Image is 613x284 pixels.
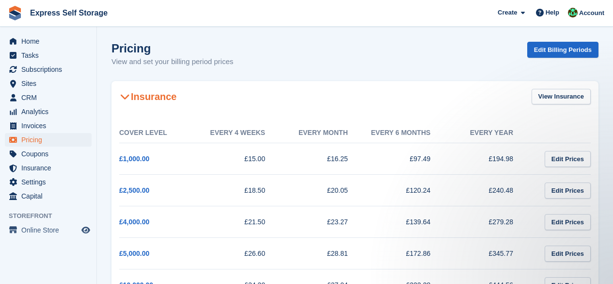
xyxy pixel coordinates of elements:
td: £26.60 [202,238,285,269]
span: Settings [21,175,79,189]
span: CRM [21,91,79,104]
span: Create [498,8,517,17]
a: menu [5,91,92,104]
td: £20.05 [284,175,367,206]
span: Help [546,8,559,17]
span: Insurance [21,161,79,175]
a: £1,000.00 [119,155,149,163]
h1: Pricing [111,42,234,55]
a: menu [5,133,92,147]
a: menu [5,105,92,118]
td: £345.77 [450,238,533,269]
p: View and set your billing period prices [111,56,234,67]
a: Edit Prices [545,151,591,167]
img: stora-icon-8386f47178a22dfd0bd8f6a31ec36ba5ce8667c1dd55bd0f319d3a0aa187defe.svg [8,6,22,20]
th: Every 6 months [367,123,450,143]
span: Storefront [9,211,96,221]
a: menu [5,189,92,203]
span: Sites [21,77,79,90]
a: £5,000.00 [119,250,149,257]
span: Pricing [21,133,79,147]
span: Coupons [21,147,79,161]
span: Tasks [21,49,79,62]
td: £120.24 [367,175,450,206]
td: £21.50 [202,206,285,238]
span: Subscriptions [21,63,79,76]
a: Edit Prices [545,183,591,199]
td: £240.48 [450,175,533,206]
a: menu [5,77,92,90]
span: Invoices [21,119,79,133]
a: menu [5,161,92,175]
td: £279.28 [450,206,533,238]
a: Edit Prices [545,246,591,262]
img: Shakiyra Davis [568,8,578,17]
a: menu [5,49,92,62]
td: £172.86 [367,238,450,269]
td: £28.81 [284,238,367,269]
a: menu [5,63,92,76]
a: Express Self Storage [26,5,111,21]
span: Analytics [21,105,79,118]
a: £4,000.00 [119,218,149,226]
h2: Insurance [119,91,176,102]
td: £23.27 [284,206,367,238]
th: Cover Level [119,123,202,143]
a: menu [5,34,92,48]
a: £2,500.00 [119,186,149,194]
td: £97.49 [367,143,450,175]
span: Account [579,8,604,18]
td: £194.98 [450,143,533,175]
a: menu [5,175,92,189]
th: Every year [450,123,533,143]
span: Capital [21,189,79,203]
td: £139.64 [367,206,450,238]
span: Home [21,34,79,48]
td: £15.00 [202,143,285,175]
a: Preview store [80,224,92,236]
td: £16.25 [284,143,367,175]
a: Edit Prices [545,214,591,230]
a: menu [5,147,92,161]
a: Edit Billing Periods [527,42,598,58]
td: £18.50 [202,175,285,206]
span: Online Store [21,223,79,237]
a: View Insurance [532,89,591,105]
a: menu [5,223,92,237]
th: Every month [284,123,367,143]
th: Every 4 weeks [202,123,285,143]
a: menu [5,119,92,133]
